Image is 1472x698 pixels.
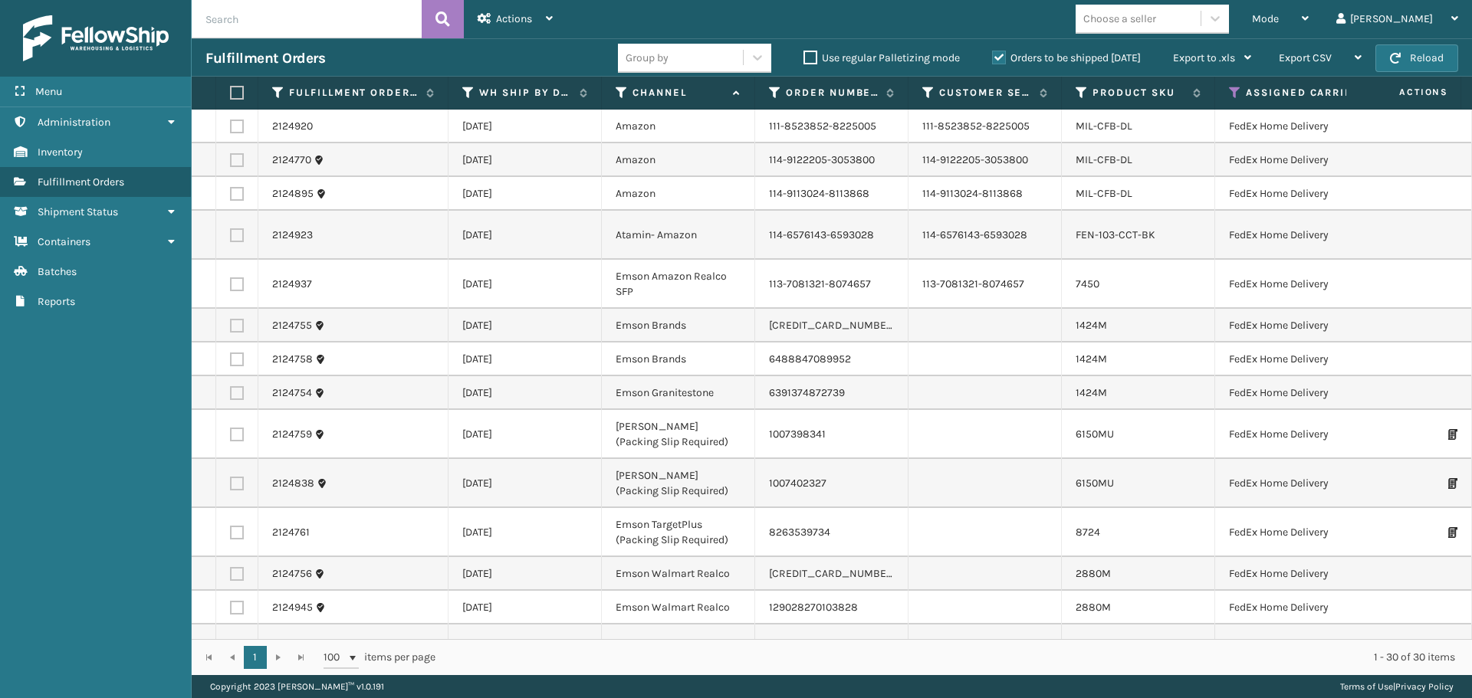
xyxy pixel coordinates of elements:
[1076,567,1111,580] a: 2880M
[1340,681,1393,692] a: Terms of Use
[38,265,77,278] span: Batches
[272,525,310,540] a: 2124761
[602,143,755,177] td: Amazon
[449,459,602,508] td: [DATE]
[909,211,1062,260] td: 114-6576143-6593028
[479,86,572,100] label: WH Ship By Date
[1076,386,1107,399] a: 1424M
[38,235,90,248] span: Containers
[210,675,384,698] p: Copyright 2023 [PERSON_NAME]™ v 1.0.191
[909,110,1062,143] td: 111-8523852-8225005
[38,295,75,308] span: Reports
[272,352,313,367] a: 2124758
[909,177,1062,211] td: 114-9113024-8113868
[786,86,879,100] label: Order Number
[1448,429,1457,440] i: Print Packing Slip
[909,624,1062,673] td: 112-2154209-2595408
[1083,11,1156,27] div: Choose a seller
[272,566,312,582] a: 2124756
[244,646,267,669] a: 1
[755,309,909,342] td: [CREDIT_CARD_NUMBER]
[602,342,755,376] td: Emson Brands
[1173,51,1235,64] span: Export to .xls
[272,385,312,401] a: 2124754
[449,309,602,342] td: [DATE]
[496,12,532,25] span: Actions
[449,260,602,309] td: [DATE]
[1375,44,1458,72] button: Reload
[272,228,313,243] a: 2124923
[38,205,118,218] span: Shipment Status
[602,508,755,557] td: Emson TargetPlus (Packing Slip Required)
[449,177,602,211] td: [DATE]
[755,557,909,591] td: [CREDIT_CARD_NUMBER]
[1395,681,1454,692] a: Privacy Policy
[449,591,602,624] td: [DATE]
[449,557,602,591] td: [DATE]
[272,186,314,202] a: 2124895
[909,260,1062,309] td: 113-7081321-8074657
[38,146,83,159] span: Inventory
[1076,187,1132,200] a: MIL-CFB-DL
[1340,675,1454,698] div: |
[939,86,1032,100] label: Customer Service Order Number
[602,177,755,211] td: Amazon
[449,410,602,459] td: [DATE]
[1351,80,1457,105] span: Actions
[755,211,909,260] td: 114-6576143-6593028
[755,376,909,410] td: 6391374872739
[602,376,755,410] td: Emson Granitestone
[35,85,62,98] span: Menu
[602,110,755,143] td: Amazon
[755,591,909,624] td: 129028270103828
[1279,51,1332,64] span: Export CSV
[38,116,110,129] span: Administration
[1076,477,1114,490] a: 6150MU
[1092,86,1185,100] label: Product SKU
[1076,153,1132,166] a: MIL-CFB-DL
[909,143,1062,177] td: 114-9122205-3053800
[755,177,909,211] td: 114-9113024-8113868
[755,143,909,177] td: 114-9122205-3053800
[602,410,755,459] td: [PERSON_NAME] (Packing Slip Required)
[449,110,602,143] td: [DATE]
[38,175,124,188] span: Fulfillment Orders
[755,410,909,459] td: 1007398341
[449,143,602,177] td: [DATE]
[632,86,725,100] label: Channel
[1076,352,1107,365] a: 1424M
[1076,277,1099,290] a: 7450
[803,51,960,64] label: Use regular Palletizing mode
[272,476,314,491] a: 2124838
[602,309,755,342] td: Emson Brands
[449,376,602,410] td: [DATE]
[449,211,602,260] td: [DATE]
[449,508,602,557] td: [DATE]
[755,110,909,143] td: 111-8523852-8225005
[289,86,419,100] label: Fulfillment Order Id
[602,624,755,673] td: K2 Amazon
[272,152,311,168] a: 2124770
[272,427,312,442] a: 2124759
[272,277,312,292] a: 2124937
[1076,228,1155,241] a: FEN-103-CCT-BK
[324,646,435,669] span: items per page
[457,650,1455,665] div: 1 - 30 of 30 items
[205,49,325,67] h3: Fulfillment Orders
[602,459,755,508] td: [PERSON_NAME] (Packing Slip Required)
[1448,478,1457,489] i: Print Packing Slip
[1076,428,1114,441] a: 6150MU
[755,260,909,309] td: 113-7081321-8074657
[602,591,755,624] td: Emson Walmart Realco
[755,459,909,508] td: 1007402327
[755,508,909,557] td: 8263539734
[992,51,1141,64] label: Orders to be shipped [DATE]
[1076,120,1132,133] a: MIL-CFB-DL
[272,119,313,134] a: 2124920
[626,50,669,66] div: Group by
[755,342,909,376] td: 6488847089952
[449,624,602,673] td: [DATE]
[1076,319,1107,332] a: 1424M
[602,557,755,591] td: Emson Walmart Realco
[1246,86,1451,100] label: Assigned Carrier Service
